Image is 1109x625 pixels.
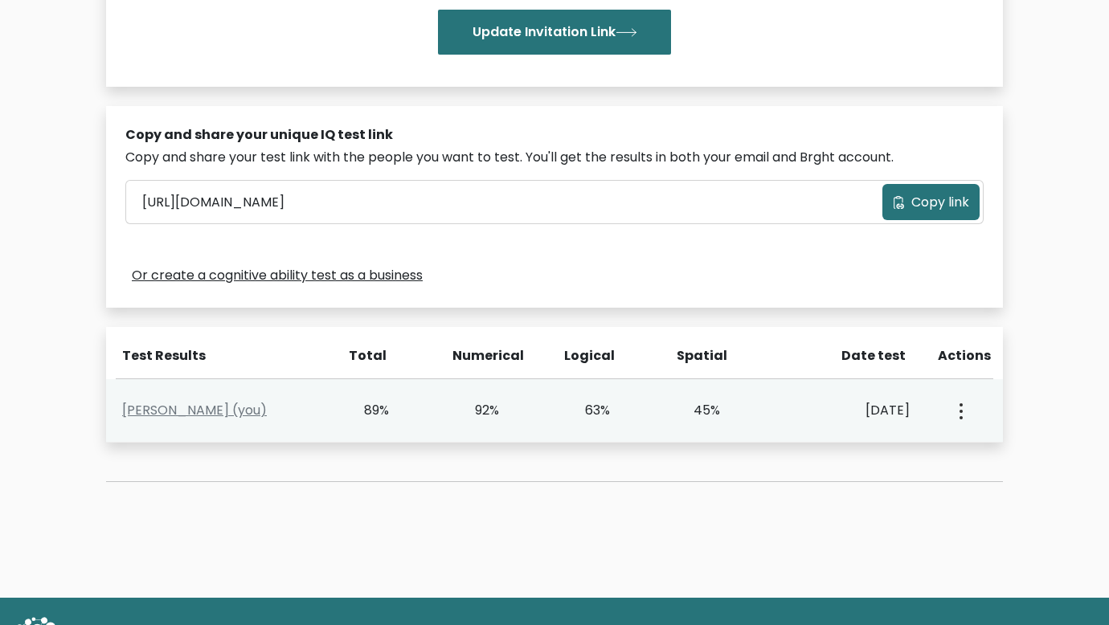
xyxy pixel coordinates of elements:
div: Numerical [452,346,499,366]
div: Total [340,346,387,366]
a: Or create a cognitive ability test as a business [132,266,423,285]
div: Copy and share your test link with the people you want to test. You'll get the results in both yo... [125,148,984,167]
span: Copy link [911,193,969,212]
div: Date test [788,346,919,366]
div: Test Results [122,346,321,366]
div: 45% [675,401,721,420]
div: Logical [564,346,611,366]
a: [PERSON_NAME] (you) [122,401,267,419]
div: Copy and share your unique IQ test link [125,125,984,145]
button: Copy link [882,184,980,220]
div: Actions [938,346,993,366]
div: 92% [454,401,500,420]
div: Spatial [677,346,723,366]
button: Update Invitation Link [438,10,671,55]
div: 63% [564,401,610,420]
div: [DATE] [785,401,910,420]
div: 89% [343,401,389,420]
